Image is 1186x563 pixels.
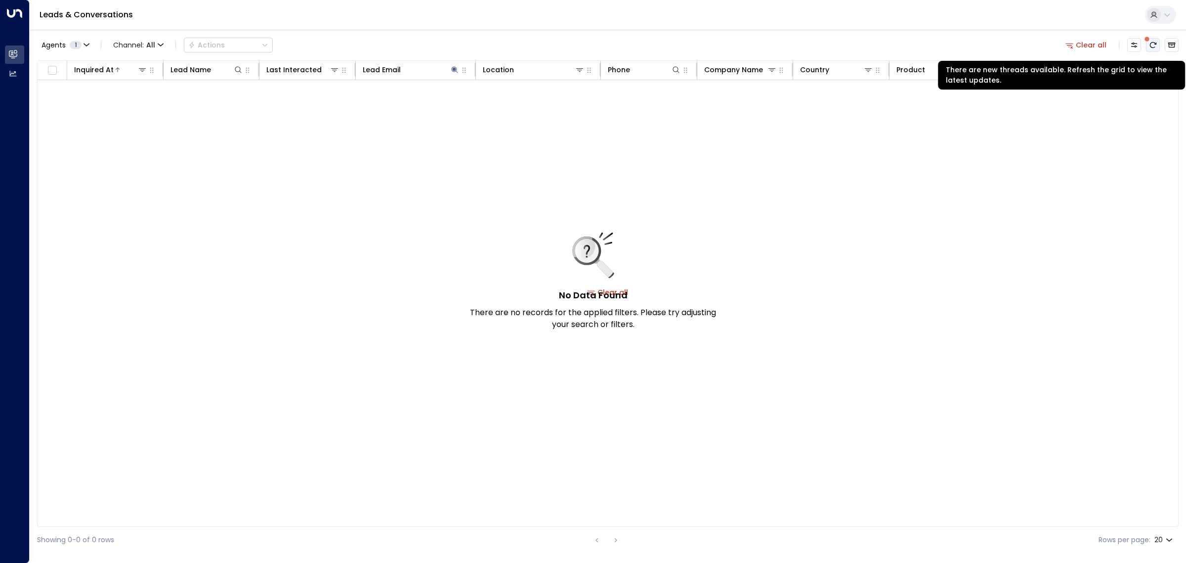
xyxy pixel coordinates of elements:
div: Location [483,64,514,76]
button: Customize [1127,38,1141,52]
h5: No Data Found [559,288,628,302]
p: There are no records for the applied filters. Please try adjusting your search or filters. [469,307,717,330]
div: Inquired At [74,64,147,76]
div: Lead Name [170,64,244,76]
div: Phone [608,64,630,76]
span: Channel: [109,38,168,52]
div: Location [483,64,585,76]
div: 20 [1154,533,1175,547]
span: There are new threads available. Refresh the grid to view the latest updates. [1146,38,1160,52]
button: Agents1 [37,38,93,52]
button: Actions [184,38,273,52]
span: Toggle select all [46,64,58,77]
div: Lead Email [363,64,401,76]
div: Company Name [704,64,763,76]
nav: pagination navigation [591,534,622,546]
a: Leads & Conversations [40,9,133,20]
button: Channel:All [109,38,168,52]
div: Inquired At [74,64,114,76]
div: Country [800,64,829,76]
button: Clear all [1061,38,1111,52]
div: There are new threads available. Refresh the grid to view the latest updates. [938,61,1185,90]
div: Phone [608,64,681,76]
span: Agents [42,42,66,48]
div: Button group with a nested menu [184,38,273,52]
div: Company Name [704,64,777,76]
div: Product [896,64,970,76]
label: Rows per page: [1099,535,1150,545]
div: Last Interacted [266,64,322,76]
div: Showing 0-0 of 0 rows [37,535,114,545]
div: Lead Email [363,64,460,76]
button: Archived Leads [1165,38,1179,52]
div: Product [896,64,925,76]
div: Actions [188,41,225,49]
span: 1 [70,41,82,49]
div: Last Interacted [266,64,339,76]
span: All [146,41,155,49]
div: Lead Name [170,64,211,76]
div: Country [800,64,873,76]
